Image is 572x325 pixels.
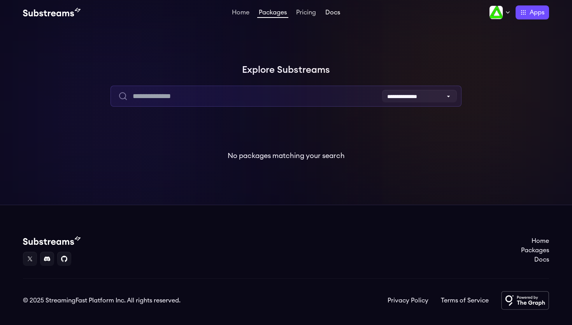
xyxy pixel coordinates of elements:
a: Home [230,9,251,17]
a: Pricing [295,9,318,17]
a: Packages [257,9,288,18]
span: Apps [530,8,544,17]
div: © 2025 StreamingFast Platform Inc. All rights reserved. [23,296,181,305]
h1: Explore Substreams [23,62,549,78]
img: Powered by The Graph [501,291,549,310]
a: Docs [521,255,549,264]
img: Substream's logo [23,236,81,246]
a: Packages [521,246,549,255]
img: Substream's logo [23,8,81,17]
img: Profile [489,5,503,19]
a: Docs [324,9,342,17]
p: No packages matching your search [228,150,345,161]
a: Home [521,236,549,246]
a: Terms of Service [441,296,489,305]
a: Privacy Policy [388,296,428,305]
